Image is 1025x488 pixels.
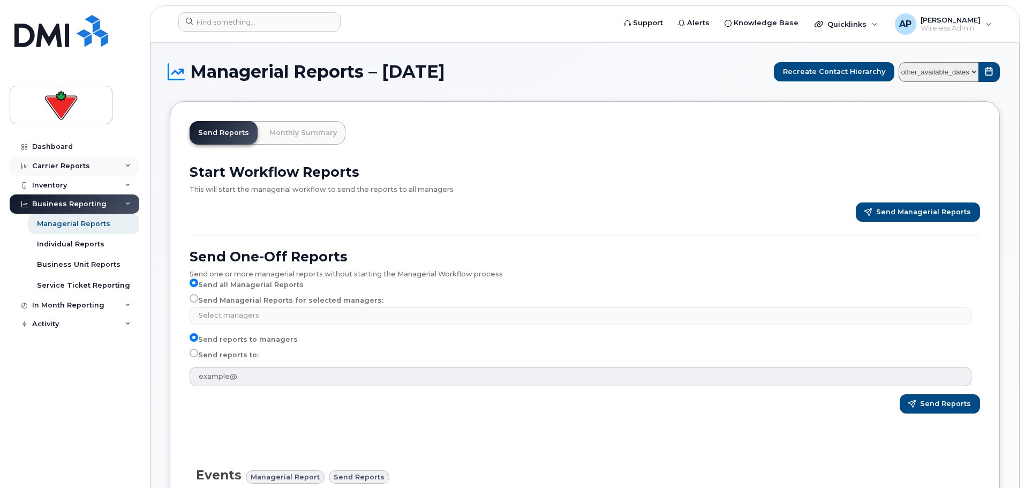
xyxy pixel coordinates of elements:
[774,62,894,81] button: Recreate Contact Hierarchy
[190,279,198,287] input: Send all Managerial Reports
[876,207,971,217] span: Send Managerial Reports
[190,64,445,80] span: Managerial Reports – [DATE]
[190,349,259,362] label: Send reports to:
[190,333,298,346] label: Send reports to managers
[190,249,980,265] h2: Send One-Off Reports
[190,180,980,194] div: This will start the managerial workflow to send the reports to all managers
[251,472,320,482] span: Managerial Report
[783,66,885,77] span: Recreate Contact Hierarchy
[920,399,971,409] span: Send Reports
[190,333,198,342] input: Send reports to managers
[196,468,242,483] span: Events
[190,265,980,279] div: Send one or more managerial reports without starting the Managerial Workflow process
[900,394,981,414] button: Send Reports
[190,164,980,180] h2: Start Workflow Reports
[334,472,385,482] span: Send reports
[856,202,981,222] button: Send Managerial Reports
[190,294,383,307] label: Send Managerial Reports for selected managers:
[190,367,971,386] input: example@
[190,121,258,145] a: Send Reports
[190,294,198,303] input: Send Managerial Reports for selected managers:
[190,349,198,357] input: Send reports to:
[261,121,345,145] a: Monthly Summary
[190,279,304,291] label: Send all Managerial Reports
